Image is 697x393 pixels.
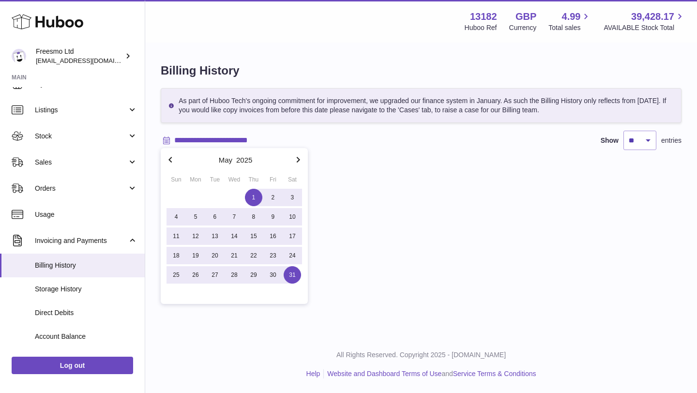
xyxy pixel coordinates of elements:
span: 25 [167,266,185,284]
span: Direct Debits [35,308,137,317]
span: 10 [284,208,301,226]
p: All Rights Reserved. Copyright 2025 - [DOMAIN_NAME] [153,350,689,360]
span: 18 [167,247,185,264]
span: 5 [187,208,204,226]
span: 23 [264,247,282,264]
span: Sales [35,158,127,167]
span: 31 [284,266,301,284]
span: 39,428.17 [631,10,674,23]
span: 28 [226,266,243,284]
button: 7 [225,207,244,227]
button: 17 [283,227,302,246]
button: 2 [263,188,283,207]
div: Mon [186,175,205,184]
span: 15 [245,227,262,245]
span: 30 [264,266,282,284]
span: Stock [35,132,127,141]
span: 24 [284,247,301,264]
div: Currency [509,23,537,32]
button: 24 [283,246,302,265]
button: 27 [205,265,225,285]
button: 20 [205,246,225,265]
div: Freesmo Ltd [36,47,123,65]
span: 21 [226,247,243,264]
button: 9 [263,207,283,227]
div: Sun [167,175,186,184]
button: 23 [263,246,283,265]
span: Storage History [35,285,137,294]
div: Sat [283,175,302,184]
span: 8 [245,208,262,226]
label: Show [601,136,619,145]
span: 2 [264,189,282,206]
span: 19 [187,247,204,264]
span: 27 [206,266,224,284]
span: 26 [187,266,204,284]
span: 13 [206,227,224,245]
strong: GBP [515,10,536,23]
span: 3 [284,189,301,206]
span: 14 [226,227,243,245]
button: 14 [225,227,244,246]
button: 13 [205,227,225,246]
button: 1 [244,188,263,207]
span: 1 [245,189,262,206]
span: [EMAIL_ADDRESS][DOMAIN_NAME] [36,57,142,64]
button: 8 [244,207,263,227]
button: 28 [225,265,244,285]
button: 18 [167,246,186,265]
span: 4.99 [562,10,581,23]
div: Wed [225,175,244,184]
h1: Billing History [161,63,682,78]
li: and [324,369,536,378]
a: 39,428.17 AVAILABLE Stock Total [604,10,685,32]
div: Thu [244,175,263,184]
span: 11 [167,227,185,245]
span: Usage [35,210,137,219]
span: Account Balance [35,332,137,341]
button: 3 [283,188,302,207]
span: 22 [245,247,262,264]
a: Website and Dashboard Terms of Use [327,370,441,378]
span: entries [661,136,682,145]
button: 31 [283,265,302,285]
span: Billing History [35,261,137,270]
span: 29 [245,266,262,284]
button: May [219,156,232,164]
a: Service Terms & Conditions [453,370,536,378]
a: 4.99 Total sales [548,10,591,32]
button: 11 [167,227,186,246]
span: 12 [187,227,204,245]
button: 15 [244,227,263,246]
a: Log out [12,357,133,374]
button: 29 [244,265,263,285]
span: 20 [206,247,224,264]
button: 6 [205,207,225,227]
button: 4 [167,207,186,227]
span: Listings [35,106,127,115]
span: AVAILABLE Stock Total [604,23,685,32]
a: Help [306,370,320,378]
button: 16 [263,227,283,246]
span: Invoicing and Payments [35,236,127,245]
span: 6 [206,208,224,226]
strong: 13182 [470,10,497,23]
div: Tue [205,175,225,184]
span: 16 [264,227,282,245]
span: Total sales [548,23,591,32]
div: As part of Huboo Tech's ongoing commitment for improvement, we upgraded our finance system in Jan... [161,88,682,123]
span: 4 [167,208,185,226]
button: 25 [167,265,186,285]
div: Fri [263,175,283,184]
button: 21 [225,246,244,265]
button: 26 [186,265,205,285]
span: Orders [35,184,127,193]
img: georgi.keckarovski@creativedock.com [12,49,26,63]
button: 12 [186,227,205,246]
button: 10 [283,207,302,227]
div: Huboo Ref [465,23,497,32]
span: 17 [284,227,301,245]
span: 9 [264,208,282,226]
button: 30 [263,265,283,285]
span: 7 [226,208,243,226]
